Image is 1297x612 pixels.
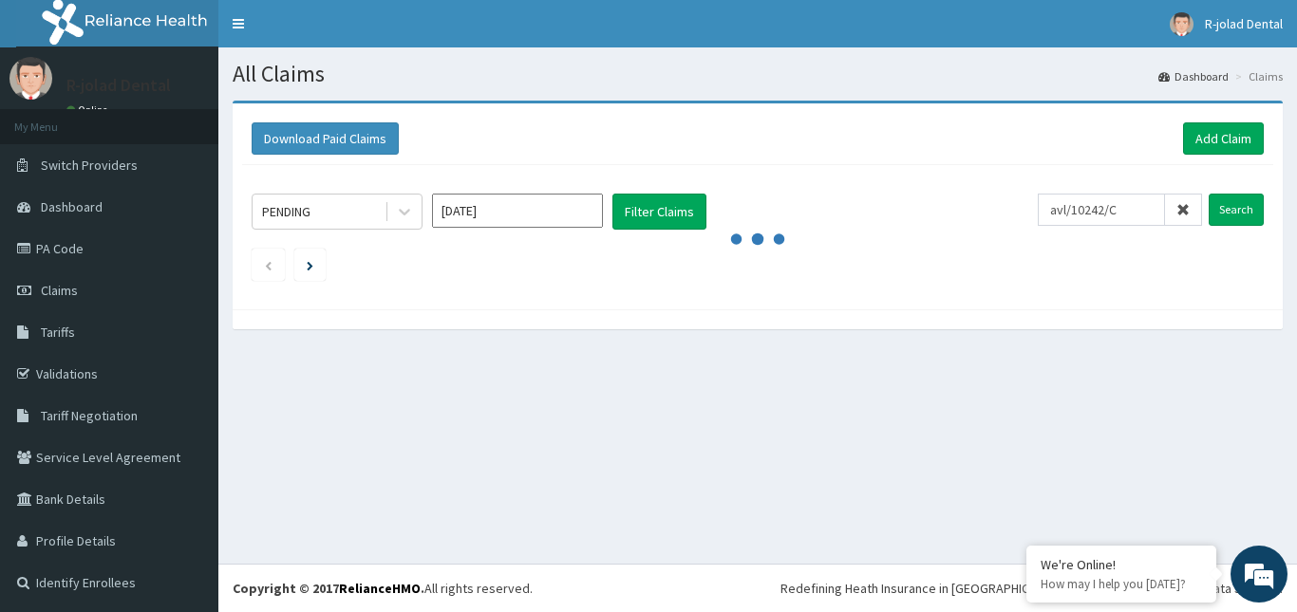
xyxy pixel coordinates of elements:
[1041,556,1202,573] div: We're Online!
[1158,68,1229,84] a: Dashboard
[252,122,399,155] button: Download Paid Claims
[1041,576,1202,592] p: How may I help you today?
[9,57,52,100] img: User Image
[41,198,103,215] span: Dashboard
[66,103,112,117] a: Online
[307,256,313,273] a: Next page
[66,77,171,94] p: R-jolad Dental
[41,324,75,341] span: Tariffs
[1170,12,1194,36] img: User Image
[1231,68,1283,84] li: Claims
[262,202,310,221] div: PENDING
[729,211,786,268] svg: audio-loading
[1038,194,1165,226] input: Search by HMO ID
[1209,194,1264,226] input: Search
[612,194,706,230] button: Filter Claims
[1183,122,1264,155] a: Add Claim
[233,580,424,597] strong: Copyright © 2017 .
[41,282,78,299] span: Claims
[1205,15,1283,32] span: R-jolad Dental
[339,580,421,597] a: RelianceHMO
[41,157,138,174] span: Switch Providers
[218,564,1297,612] footer: All rights reserved.
[233,62,1283,86] h1: All Claims
[264,256,273,273] a: Previous page
[41,407,138,424] span: Tariff Negotiation
[780,579,1283,598] div: Redefining Heath Insurance in [GEOGRAPHIC_DATA] using Telemedicine and Data Science!
[432,194,603,228] input: Select Month and Year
